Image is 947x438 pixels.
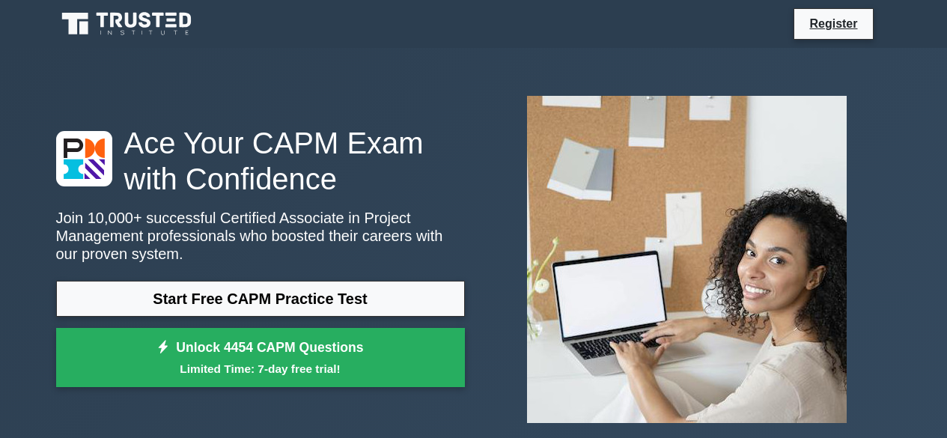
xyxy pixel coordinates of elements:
[800,14,866,33] a: Register
[56,281,465,317] a: Start Free CAPM Practice Test
[56,328,465,388] a: Unlock 4454 CAPM QuestionsLimited Time: 7-day free trial!
[75,360,446,377] small: Limited Time: 7-day free trial!
[56,209,465,263] p: Join 10,000+ successful Certified Associate in Project Management professionals who boosted their...
[56,125,465,197] h1: Ace Your CAPM Exam with Confidence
